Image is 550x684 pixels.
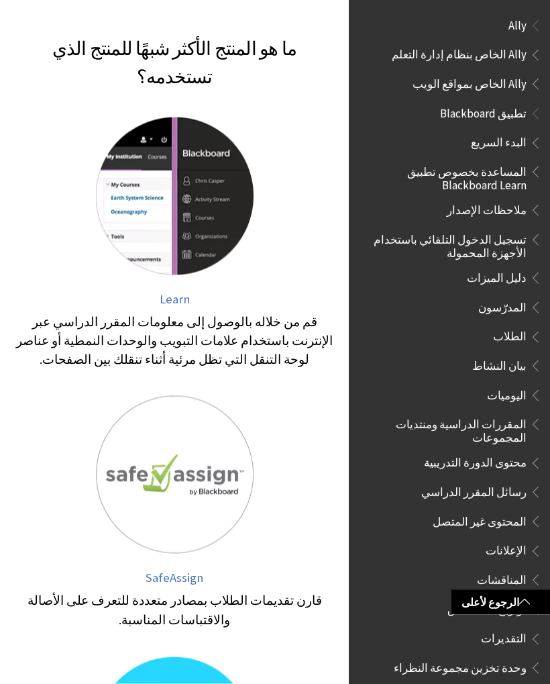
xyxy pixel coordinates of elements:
span: دليل الميزات [467,267,527,285]
span: تطبيق Blackboard [440,103,527,121]
span: المقررات الدراسية ومنتديات المجموعات [365,413,527,445]
img: SafeAssign [96,396,254,554]
a: الرجوع لأعلى [451,590,550,615]
span: المدرّسون [478,297,527,315]
span: التقديرات [481,628,527,646]
span: المساعدة بخصوص تطبيق Blackboard Learn [365,161,527,193]
span: Learn [160,291,190,307]
img: Learn [96,117,254,275]
span: ملاحظات الإصدار [447,199,527,217]
span: البدء السريع [471,132,527,150]
a: Learn Learn قم من خلاله بالوصول إلى معلومات المقرر الدراسي عبر الإنترنت باستخدام علامات التبويب و... [13,117,335,369]
span: وحدة تخزين مجموعة النظراء [394,657,527,675]
div: قم من خلاله بالوصول إلى معلومات المقرر الدراسي عبر الإنترنت باستخدام علامات التبويب والوحدات النم... [13,313,335,369]
span: اليوميات [487,385,527,403]
span: Ally الخاص بمواقع الويب [412,73,527,91]
span: Ally الخاص بنظام إدارة التعلم [392,44,527,62]
span: SafeAssign [146,570,203,585]
nav: Book outline for Anthology Ally Help [357,15,542,96]
a: SafeAssign SafeAssign قارن تقديمات الطلاب بمصادر متعددة للتعرف على الأصالة والاقتباسات المناسبة. [13,396,335,629]
span: رسائل المقرر الدراسي [421,481,527,499]
h2: ما هو المنتج الأكثر شبهًا للمنتج الذي تستخدمه؟ [13,18,335,91]
span: تسجيل الدخول التلقائي باستخدام الأجهزة المحمولة [365,229,527,260]
span: الإعلانات [486,540,527,558]
span: بيان النشاط [472,355,527,373]
span: المناقشات [477,569,527,587]
div: قارن تقديمات الطلاب بمصادر متعددة للتعرف على الأصالة والاقتباسات المناسبة. [13,591,335,629]
span: Ally [508,15,527,33]
span: المحتوى غير المتصل [433,511,527,529]
span: تواريخ الاستحقاق [447,599,527,617]
span: الطلاب [493,326,527,344]
span: محتوى الدورة التدريبية [424,452,527,471]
